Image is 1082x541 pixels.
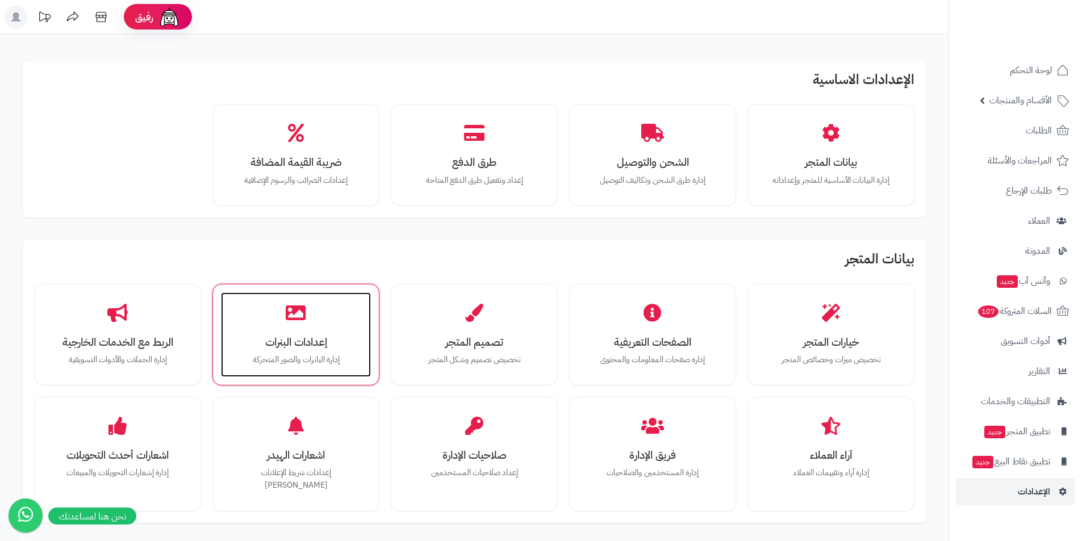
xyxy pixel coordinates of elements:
a: لوحة التحكم [956,57,1075,84]
span: جديد [997,275,1018,288]
a: تحديثات المنصة [30,6,59,31]
a: المدونة [956,237,1075,265]
p: إدارة صفحات المعلومات والمحتوى [589,354,716,366]
a: آراء العملاءإدارة آراء وتقييمات العملاء [756,405,906,490]
p: إدارة المستخدمين والصلاحيات [589,467,716,479]
p: تخصيص ميزات وخصائص المتجر [767,354,895,366]
span: طلبات الإرجاع [1006,183,1052,199]
p: إدارة طرق الشحن وتكاليف التوصيل [589,174,716,187]
a: السلات المتروكة107 [956,297,1075,325]
a: وآتس آبجديد [956,267,1075,295]
h3: إعدادات البنرات [232,336,360,348]
span: جديد [984,426,1005,438]
a: أدوات التسويق [956,328,1075,355]
span: التطبيقات والخدمات [981,393,1050,409]
span: جديد [972,456,993,468]
h3: بيانات المتجر [767,156,895,168]
h3: فريق الإدارة [589,449,716,461]
span: وآتس آب [996,273,1050,289]
a: التطبيقات والخدمات [956,388,1075,415]
span: التقارير [1029,363,1050,379]
h3: الربط مع الخدمات الخارجية [54,336,181,348]
h3: ضريبة القيمة المضافة [232,156,360,168]
span: الطلبات [1026,123,1052,139]
a: طلبات الإرجاع [956,177,1075,204]
h3: طرق الدفع [411,156,538,168]
a: بيانات المتجرإدارة البيانات الأساسية للمتجر وإعداداته [756,112,906,198]
p: إعدادات شريط الإعلانات [PERSON_NAME] [232,467,360,491]
p: إدارة إشعارات التحويلات والمبيعات [54,467,181,479]
a: تصميم المتجرتخصيص تصميم وشكل المتجر [399,292,549,378]
p: إعداد صلاحيات المستخدمين [411,467,538,479]
span: أدوات التسويق [1001,333,1050,349]
p: تخصيص تصميم وشكل المتجر [411,354,538,366]
h3: الصفحات التعريفية [589,336,716,348]
a: خيارات المتجرتخصيص ميزات وخصائص المتجر [756,292,906,378]
span: رفيق [135,10,153,24]
span: 107 [978,305,999,318]
a: ضريبة القيمة المضافةإعدادات الضرائب والرسوم الإضافية [221,112,371,198]
p: إدارة الحملات والأدوات التسويقية [54,354,181,366]
p: إدارة آراء وتقييمات العملاء [767,467,895,479]
span: العملاء [1028,213,1050,229]
span: الأقسام والمنتجات [989,93,1052,108]
h2: الإعدادات الاساسية [34,72,914,93]
a: الشحن والتوصيلإدارة طرق الشحن وتكاليف التوصيل [578,112,728,198]
span: المدونة [1025,243,1050,259]
a: اشعارات الهيدرإعدادات شريط الإعلانات [PERSON_NAME] [221,405,371,502]
span: تطبيق المتجر [983,423,1050,439]
span: لوحة التحكم [1010,62,1052,78]
a: فريق الإدارةإدارة المستخدمين والصلاحيات [578,405,728,490]
h3: صلاحيات الإدارة [411,449,538,461]
a: الصفحات التعريفيةإدارة صفحات المعلومات والمحتوى [578,292,728,378]
a: طرق الدفعإعداد وتفعيل طرق الدفع المتاحة [399,112,549,198]
span: السلات المتروكة [977,303,1052,319]
a: صلاحيات الإدارةإعداد صلاحيات المستخدمين [399,405,549,490]
a: المراجعات والأسئلة [956,147,1075,174]
p: إعداد وتفعيل طرق الدفع المتاحة [411,174,538,187]
a: الربط مع الخدمات الخارجيةإدارة الحملات والأدوات التسويقية [43,292,193,378]
p: إدارة البانرات والصور المتحركة [232,354,360,366]
span: تطبيق نقاط البيع [971,454,1050,469]
a: العملاء [956,207,1075,234]
a: تطبيق نقاط البيعجديد [956,448,1075,475]
a: تطبيق المتجرجديد [956,418,1075,445]
a: إعدادات البنراتإدارة البانرات والصور المتحركة [221,292,371,378]
a: الإعدادات [956,478,1075,505]
span: الإعدادات [1018,484,1050,500]
p: إدارة البيانات الأساسية للمتجر وإعداداته [767,174,895,187]
h3: آراء العملاء [767,449,895,461]
h3: اشعارات الهيدر [232,449,360,461]
span: المراجعات والأسئلة [988,153,1052,169]
h2: بيانات المتجر [34,251,914,272]
a: التقارير [956,358,1075,385]
h3: خيارات المتجر [767,336,895,348]
h3: اشعارات أحدث التحويلات [54,449,181,461]
img: ai-face.png [158,6,181,28]
h3: تصميم المتجر [411,336,538,348]
a: الطلبات [956,117,1075,144]
a: اشعارات أحدث التحويلاتإدارة إشعارات التحويلات والمبيعات [43,405,193,490]
h3: الشحن والتوصيل [589,156,716,168]
p: إعدادات الضرائب والرسوم الإضافية [232,174,360,187]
